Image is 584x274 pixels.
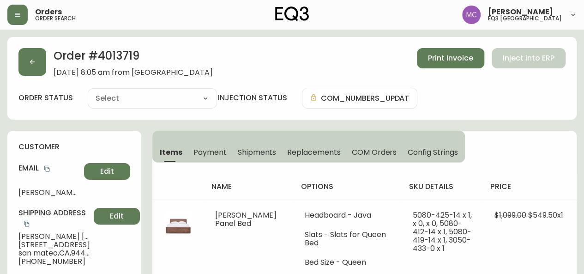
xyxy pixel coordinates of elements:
span: [DATE] 8:05 am from [GEOGRAPHIC_DATA] [54,68,213,77]
h4: sku details [409,182,476,192]
span: Config Strings [408,147,458,157]
label: order status [18,93,73,103]
span: $1,099.00 [494,210,526,220]
h5: order search [35,16,76,21]
button: Print Invoice [417,48,484,68]
li: Bed Size - Queen [305,258,391,267]
img: 6dbdb61c5655a9a555815750a11666cc [462,6,481,24]
h4: injection status [218,93,287,103]
h4: options [301,182,394,192]
span: Orders [35,8,62,16]
img: logo [275,6,309,21]
span: Shipments [238,147,277,157]
button: copy [22,219,31,228]
li: Slats - Slats for Queen Bed [305,231,391,247]
span: [PERSON_NAME][EMAIL_ADDRESS][DOMAIN_NAME] [18,189,80,197]
span: Edit [110,211,124,221]
span: Payment [193,147,227,157]
h4: customer [18,142,130,152]
span: [PERSON_NAME] [PERSON_NAME] [18,232,90,241]
h2: Order # 4013719 [54,48,213,68]
img: 6102959c-8cae-44c3-a967-a83d65283207.jpg [163,211,193,241]
h4: price [490,182,566,192]
span: 5080-425-14 x 1, x 0, x 0, 5080-412-14 x 1, 5080-419-14 x 1, 3050-433-0 x 1 [413,210,472,254]
button: copy [42,164,52,173]
span: Replacements [287,147,340,157]
span: [PERSON_NAME] [488,8,553,16]
span: Items [160,147,182,157]
button: Edit [84,163,130,180]
span: san mateo , CA , 94402 , US [18,249,90,257]
span: [PHONE_NUMBER] [18,257,90,266]
h5: eq3 [GEOGRAPHIC_DATA] [488,16,562,21]
span: Print Invoice [428,53,473,63]
span: [STREET_ADDRESS] [18,241,90,249]
span: [PERSON_NAME] Panel Bed [215,210,277,229]
button: Edit [94,208,140,225]
span: Edit [100,166,114,177]
h4: Shipping Address [18,208,90,229]
span: $549.50 x 1 [528,210,563,220]
h4: Email [18,163,80,173]
h4: name [211,182,286,192]
span: COM Orders [352,147,397,157]
li: Headboard - Java [305,211,391,219]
